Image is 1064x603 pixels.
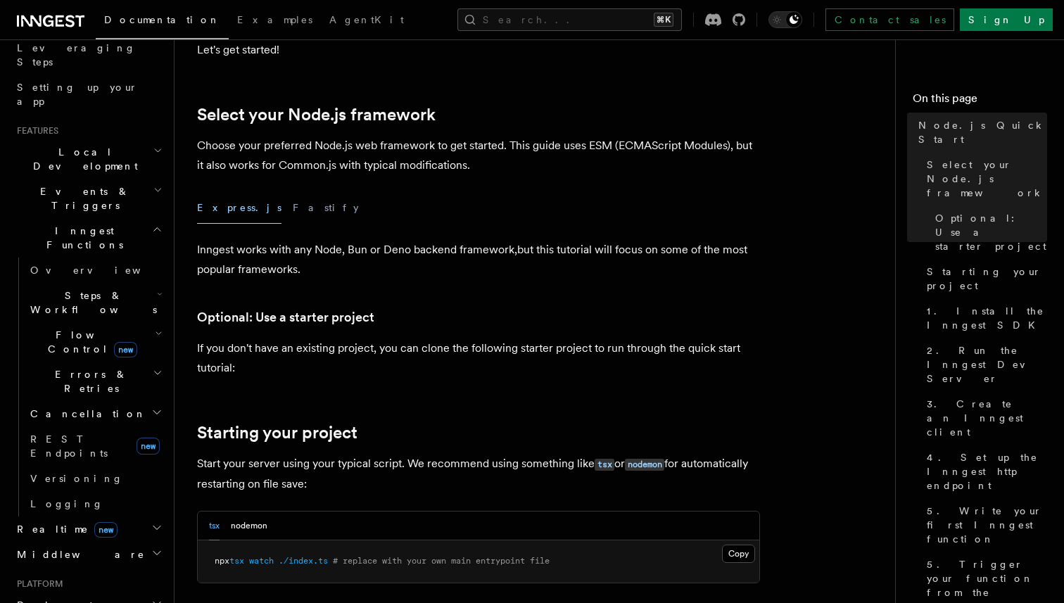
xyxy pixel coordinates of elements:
span: Steps & Workflows [25,288,157,317]
p: Start your server using your typical script. We recommend using something like or for automatical... [197,454,760,494]
span: Select your Node.js framework [927,158,1047,200]
a: Versioning [25,466,165,491]
a: Starting your project [921,259,1047,298]
a: nodemon [625,457,664,470]
span: Events & Triggers [11,184,153,212]
span: watch [249,556,274,566]
button: Flow Controlnew [25,322,165,362]
span: npx [215,556,229,566]
a: Overview [25,258,165,283]
a: Logging [25,491,165,516]
button: Events & Triggers [11,179,165,218]
span: new [94,522,118,538]
span: Local Development [11,145,153,173]
a: Optional: Use a starter project [197,307,374,327]
span: tsx [229,556,244,566]
p: Choose your preferred Node.js web framework to get started. This guide uses ESM (ECMAScript Modul... [197,136,760,175]
button: Errors & Retries [25,362,165,401]
a: 1. Install the Inngest SDK [921,298,1047,338]
span: 3. Create an Inngest client [927,397,1047,439]
button: Cancellation [25,401,165,426]
span: # replace with your own main entrypoint file [333,556,550,566]
span: AgentKit [329,14,404,25]
kbd: ⌘K [654,13,673,27]
span: 4. Set up the Inngest http endpoint [927,450,1047,493]
span: Versioning [30,473,123,484]
button: Realtimenew [11,516,165,542]
button: Steps & Workflows [25,283,165,322]
a: Contact sales [825,8,954,31]
button: Express.js [197,192,281,224]
a: REST Endpointsnew [25,426,165,466]
a: Sign Up [960,8,1053,31]
span: 2. Run the Inngest Dev Server [927,343,1047,386]
button: Toggle dark mode [768,11,802,28]
button: Fastify [293,192,359,224]
span: Node.js Quick Start [918,118,1047,146]
span: Middleware [11,547,145,561]
span: Documentation [104,14,220,25]
span: Setting up your app [17,82,138,107]
p: Inngest works with any Node, Bun or Deno backend framework,but this tutorial will focus on some o... [197,240,760,279]
button: Inngest Functions [11,218,165,258]
a: 3. Create an Inngest client [921,391,1047,445]
a: Leveraging Steps [11,35,165,75]
a: Starting your project [197,423,357,443]
a: tsx [595,457,614,470]
span: Platform [11,578,63,590]
a: 4. Set up the Inngest http endpoint [921,445,1047,498]
a: 5. Write your first Inngest function [921,498,1047,552]
span: 5. Write your first Inngest function [927,504,1047,546]
span: new [137,438,160,455]
span: Cancellation [25,407,146,421]
span: Realtime [11,522,118,536]
button: tsx [209,512,220,540]
h4: On this page [913,90,1047,113]
span: 1. Install the Inngest SDK [927,304,1047,332]
a: Setting up your app [11,75,165,114]
button: Local Development [11,139,165,179]
button: Copy [722,545,755,563]
span: Errors & Retries [25,367,153,395]
span: Examples [237,14,312,25]
button: Search...⌘K [457,8,682,31]
a: Documentation [96,4,229,39]
span: Leveraging Steps [17,42,136,68]
code: nodemon [625,459,664,471]
a: Select your Node.js framework [197,105,436,125]
span: Flow Control [25,328,155,356]
span: Overview [30,265,175,276]
span: Starting your project [927,265,1047,293]
a: Examples [229,4,321,38]
span: Logging [30,498,103,509]
p: If you don't have an existing project, you can clone the following starter project to run through... [197,338,760,378]
button: Middleware [11,542,165,567]
span: ./index.ts [279,556,328,566]
span: Optional: Use a starter project [935,211,1047,253]
a: Select your Node.js framework [921,152,1047,205]
a: Node.js Quick Start [913,113,1047,152]
span: REST Endpoints [30,433,108,459]
a: Optional: Use a starter project [930,205,1047,259]
code: tsx [595,459,614,471]
p: Let's get started! [197,40,760,60]
a: 2. Run the Inngest Dev Server [921,338,1047,391]
a: AgentKit [321,4,412,38]
span: new [114,342,137,357]
span: Inngest Functions [11,224,152,252]
span: Features [11,125,58,137]
button: nodemon [231,512,267,540]
div: Inngest Functions [11,258,165,516]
